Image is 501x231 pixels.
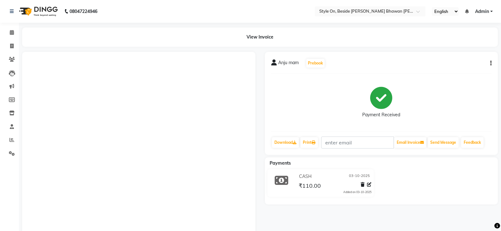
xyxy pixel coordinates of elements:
[475,8,489,15] span: Admin
[394,137,426,148] button: Email Invoice
[362,112,400,118] div: Payment Received
[272,137,299,148] a: Download
[343,190,371,194] div: Added on 03-10-2025
[70,3,97,20] b: 08047224946
[16,3,59,20] img: logo
[428,137,459,148] button: Send Message
[278,59,299,68] span: Anju mam
[299,182,321,191] span: ₹110.00
[461,137,484,148] a: Feedback
[321,137,394,149] input: enter email
[270,160,291,166] span: Payments
[299,173,312,180] span: CASH
[349,173,370,180] span: 03-10-2025
[22,27,498,47] div: View Invoice
[306,59,325,68] button: Prebook
[300,137,318,148] a: Print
